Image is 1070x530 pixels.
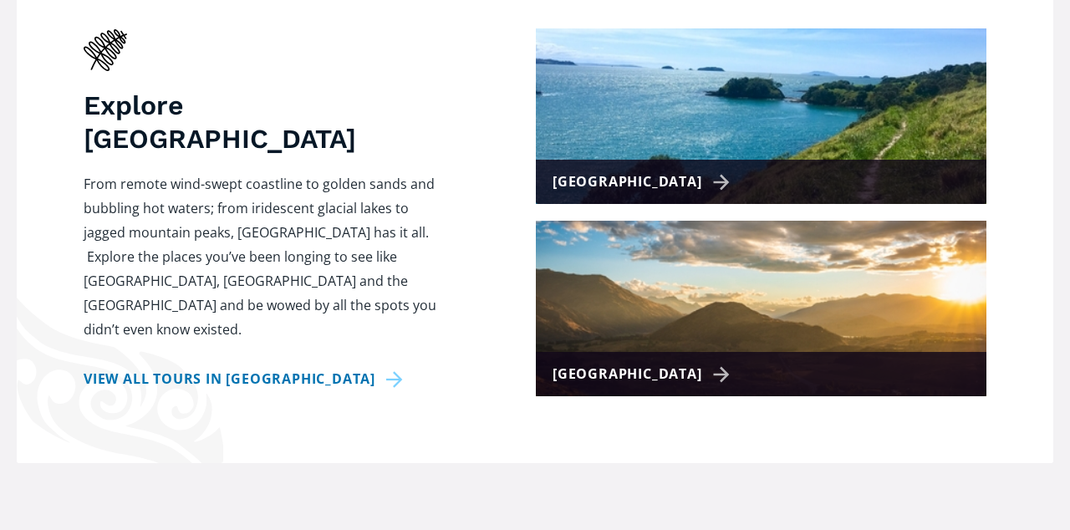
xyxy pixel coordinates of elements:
p: From remote wind-swept coastline to golden sands and bubbling hot waters; from iridescent glacial... [84,172,452,342]
a: View all tours in [GEOGRAPHIC_DATA] [84,367,409,391]
h3: Explore [GEOGRAPHIC_DATA] [84,89,452,155]
div: [GEOGRAPHIC_DATA] [553,362,736,386]
a: [GEOGRAPHIC_DATA] [536,28,986,204]
a: [GEOGRAPHIC_DATA] [536,221,986,396]
div: [GEOGRAPHIC_DATA] [553,170,736,194]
